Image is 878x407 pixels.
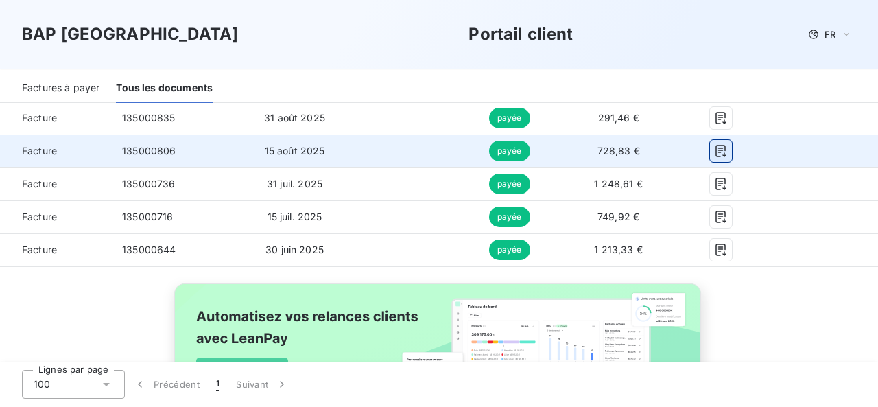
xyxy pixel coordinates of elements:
span: payée [489,174,530,194]
span: 135000644 [122,244,176,255]
span: 1 248,61 € [594,178,643,189]
span: Facture [11,144,100,158]
h3: Portail client [468,22,573,47]
span: 15 juil. 2025 [268,211,322,222]
span: 291,46 € [598,112,639,124]
span: payée [489,108,530,128]
div: Tous les documents [116,74,213,103]
span: 31 juil. 2025 [267,178,322,189]
span: 100 [34,377,50,391]
h3: BAP [GEOGRAPHIC_DATA] [22,22,238,47]
span: Facture [11,210,100,224]
span: 135000835 [122,112,175,124]
span: payée [489,207,530,227]
div: Factures à payer [22,74,99,103]
span: Facture [11,177,100,191]
span: FR [824,29,835,40]
span: Facture [11,243,100,257]
span: 1 [216,377,219,391]
button: Suivant [228,370,297,399]
button: 1 [208,370,228,399]
span: payée [489,141,530,161]
span: 135000806 [122,145,176,156]
span: 1 213,33 € [594,244,643,255]
span: 135000736 [122,178,175,189]
span: 749,92 € [597,211,639,222]
span: Facture [11,111,100,125]
span: payée [489,240,530,260]
span: 30 juin 2025 [265,244,324,255]
span: 135000716 [122,211,173,222]
span: 31 août 2025 [264,112,325,124]
button: Précédent [125,370,208,399]
span: 15 août 2025 [265,145,325,156]
span: 728,83 € [597,145,640,156]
